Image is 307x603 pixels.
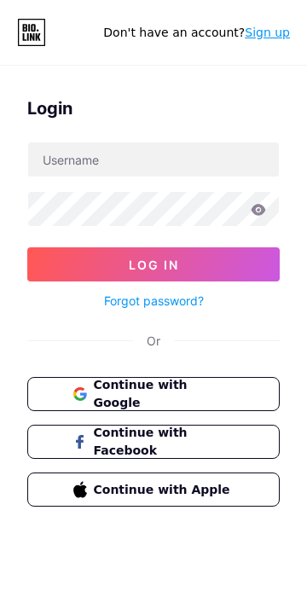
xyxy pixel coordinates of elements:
button: Continue with Google [27,377,280,411]
div: Login [27,96,280,121]
span: Continue with Facebook [94,424,235,460]
span: Log In [129,258,179,272]
div: Don't have an account? [103,24,290,42]
div: Or [147,332,160,350]
button: Continue with Apple [27,473,280,507]
span: Continue with Google [94,376,235,412]
input: Username [28,142,279,177]
span: Continue with Apple [94,481,235,499]
button: Continue with Facebook [27,425,280,459]
a: Forgot password? [104,292,204,310]
button: Log In [27,247,280,281]
a: Sign up [245,26,290,39]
